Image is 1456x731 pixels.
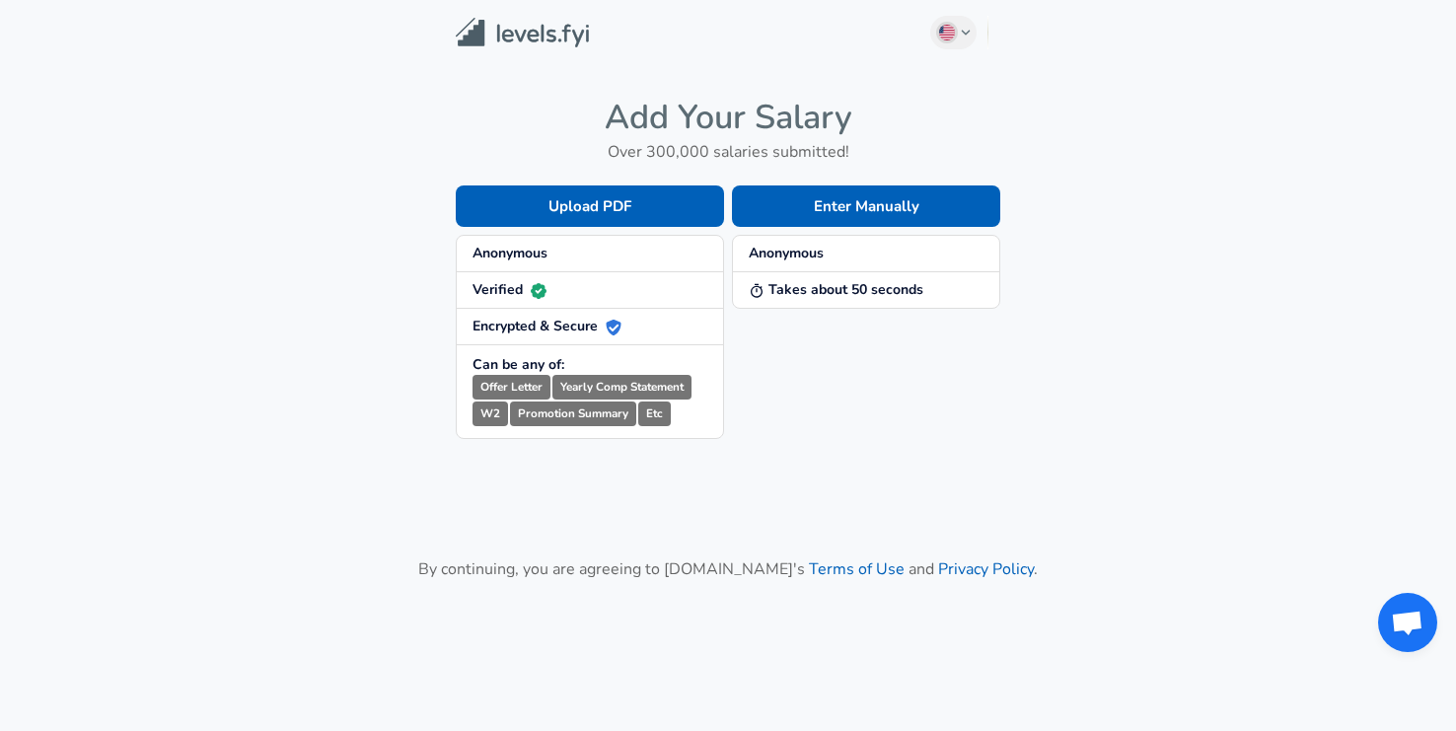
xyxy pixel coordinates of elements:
[809,558,905,580] a: Terms of Use
[1378,593,1437,652] div: Open chat
[456,18,589,48] img: Levels.fyi
[473,280,546,299] strong: Verified
[939,25,955,40] img: English (US)
[930,16,978,49] button: English (US)
[732,185,1000,227] button: Enter Manually
[456,97,1000,138] h4: Add Your Salary
[510,402,636,426] small: Promotion Summary
[638,402,671,426] small: Etc
[473,317,621,335] strong: Encrypted & Secure
[938,558,1034,580] a: Privacy Policy
[473,402,508,426] small: W2
[456,185,724,227] button: Upload PDF
[473,244,547,262] strong: Anonymous
[749,280,923,299] strong: Takes about 50 seconds
[552,375,692,400] small: Yearly Comp Statement
[473,355,564,374] strong: Can be any of:
[473,375,550,400] small: Offer Letter
[456,138,1000,166] h6: Over 300,000 salaries submitted!
[749,244,824,262] strong: Anonymous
